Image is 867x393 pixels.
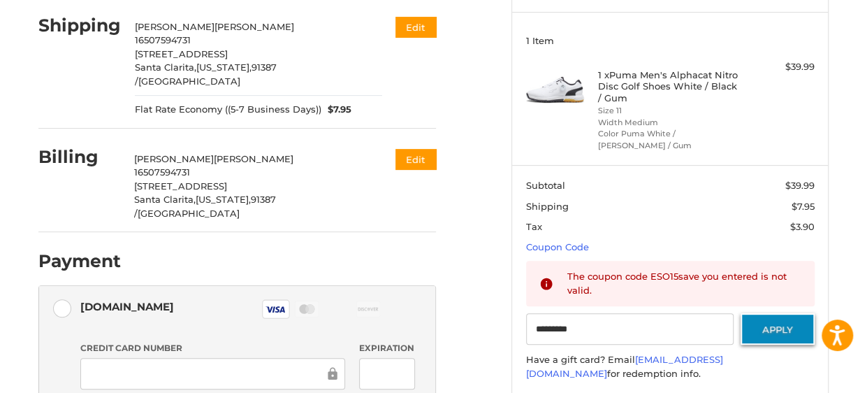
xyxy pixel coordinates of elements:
[135,103,321,117] span: Flat Rate Economy ((5-7 Business Days))
[321,103,352,117] span: $7.95
[135,21,214,32] span: [PERSON_NAME]
[135,34,191,45] span: 16507594731
[526,221,542,232] span: Tax
[526,35,815,46] h3: 1 Item
[38,250,121,272] h2: Payment
[526,180,565,191] span: Subtotal
[792,201,815,212] span: $7.95
[134,194,276,219] span: 91387 /
[598,128,739,151] li: Color Puma White / [PERSON_NAME] / Gum
[135,48,228,59] span: [STREET_ADDRESS]
[196,62,252,73] span: [US_STATE],
[598,69,739,103] h4: 1 x Puma Men's Alphacat Nitro Disc Golf Shoes White / Black / Gum
[135,62,196,73] span: Santa Clarita,
[526,353,815,380] div: Have a gift card? Email for redemption info.
[214,21,294,32] span: [PERSON_NAME]
[785,180,815,191] span: $39.99
[395,149,436,169] button: Edit
[134,180,227,192] span: [STREET_ADDRESS]
[359,342,416,355] label: Expiration
[742,60,814,74] div: $39.99
[138,76,240,87] span: [GEOGRAPHIC_DATA]
[38,15,121,36] h2: Shipping
[526,241,589,252] a: Coupon Code
[567,270,801,297] div: The coupon code ESO15save you entered is not valid.
[526,354,723,379] a: [EMAIL_ADDRESS][DOMAIN_NAME]
[38,146,120,168] h2: Billing
[790,221,815,232] span: $3.90
[138,208,240,219] span: [GEOGRAPHIC_DATA]
[134,194,196,205] span: Santa Clarita,
[135,62,277,87] span: 91387 /
[80,295,174,318] div: [DOMAIN_NAME]
[526,313,734,345] input: Gift Certificate or Coupon Code
[598,117,739,129] li: Width Medium
[134,166,190,178] span: 16507594731
[741,313,815,345] button: Apply
[80,342,346,355] label: Credit Card Number
[134,153,214,164] span: [PERSON_NAME]
[598,105,739,117] li: Size 11
[395,17,436,37] button: Edit
[526,201,569,212] span: Shipping
[214,153,293,164] span: [PERSON_NAME]
[196,194,251,205] span: [US_STATE],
